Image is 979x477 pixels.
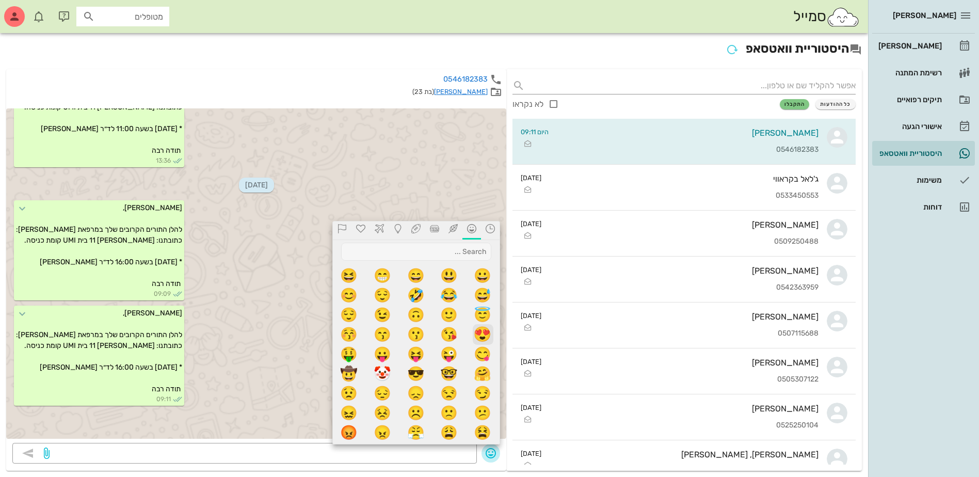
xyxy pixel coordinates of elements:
a: דוחות [872,195,975,219]
span: 😍 [473,324,493,345]
div: דוחות [876,203,942,211]
span: 😄 [407,266,426,285]
span: 😏 [473,384,493,403]
div: ג'לאל בקראווי [550,174,818,184]
span: 😫 [473,423,493,442]
span: 😑 [407,442,426,462]
span: 😌 [340,305,359,325]
span: [PERSON_NAME] [893,11,956,20]
a: 0546182383 [443,75,488,84]
span: [DATE] [239,178,274,193]
input: Search ... [341,243,491,261]
span: 😘 [440,325,459,344]
span: 🙂 [440,305,459,325]
span: 😋 [473,344,493,364]
div: [PERSON_NAME] [557,128,818,138]
span: Frequently [484,224,496,237]
button: כל ההודעות [815,99,856,109]
div: [PERSON_NAME] [550,404,818,414]
span: 😞 [407,384,426,403]
span: 😡 [340,423,359,442]
span: Places [373,224,386,237]
div: [PERSON_NAME] [876,42,942,50]
a: משימות [872,168,975,193]
span: 😜 [440,344,459,364]
span: 😙 [373,325,393,344]
div: רשימת המתנה [876,69,942,77]
span: 🙁 [440,403,459,423]
span: 😗 [407,325,426,344]
span: 😇 [473,305,493,325]
button: התקבלו [780,99,809,109]
span: Symbols [355,224,367,237]
span: Foods [428,224,441,237]
a: היסטוריית וואטסאפ [872,141,975,166]
span: ☹️ [407,403,426,423]
span: 😉 [373,305,393,325]
span: 😎 [407,364,426,384]
a: רשימת המתנה [872,60,975,85]
span: תג [30,8,37,14]
small: [DATE] [521,219,541,229]
span: 😶 [473,442,493,462]
small: [DATE] [521,449,541,458]
span: 😌 [373,285,393,305]
a: אישורי הגעה [872,114,975,139]
div: 0505307122 [550,375,818,384]
span: 🤣 [407,285,426,305]
span: כל ההודעות [820,101,851,107]
small: [DATE] [521,357,541,367]
span: 😠 [373,423,393,442]
span: 😀 [473,266,493,285]
span: 09:09 [154,289,171,298]
span: Nature [447,224,459,237]
span: 😣 [373,403,393,423]
span: התקבלו [784,101,805,107]
a: [PERSON_NAME] [434,88,488,96]
span: 😊 [340,285,359,305]
div: [PERSON_NAME] [550,220,818,230]
span: 😐 [440,442,459,462]
span: 🤓 [440,364,459,384]
span: 😕 [473,403,493,423]
a: תיקים רפואיים [872,87,975,112]
span: Activity [410,224,422,237]
small: [DATE] [521,173,541,183]
span: Objects [392,224,404,237]
span: 😛 [373,344,393,364]
div: [PERSON_NAME] [550,266,818,276]
span: 🤡 [373,364,393,384]
span: 😁 [373,266,393,285]
span: 🤑 [340,344,359,364]
span: 😖 [340,403,359,423]
div: לא נקראו [512,99,543,109]
span: (בת 23) [412,88,434,96]
span: 09:11 [156,394,171,404]
div: [PERSON_NAME], [PERSON_NAME] [550,450,818,459]
div: אישורי הגעה [876,122,942,131]
div: 0509250488 [550,237,818,246]
div: 0546182383 [557,146,818,154]
span: 13:36 [156,156,171,165]
div: 0525250104 [550,421,818,430]
span: 🙃 [407,305,426,325]
div: 0533450553 [550,192,818,200]
span: Flags [336,224,348,237]
span: 😝 [407,344,426,364]
span: 🤗 [473,364,493,384]
small: היום 09:11 [521,127,549,137]
span: 😟 [340,384,359,403]
span: Peoples [466,224,478,237]
span: 😅 [473,285,493,305]
img: SmileCloud logo [826,7,860,27]
span: 😆 [340,266,359,285]
span: 😃 [440,266,459,285]
div: היסטוריית וואטסאפ [876,149,942,157]
span: 😩 [440,423,459,442]
div: 0542363959 [550,283,818,292]
span: 😤 [407,423,426,442]
div: משימות [876,176,942,184]
h2: היסטוריית וואטסאפ [6,39,862,59]
span: 😚 [340,325,359,344]
div: [PERSON_NAME] [550,358,818,368]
